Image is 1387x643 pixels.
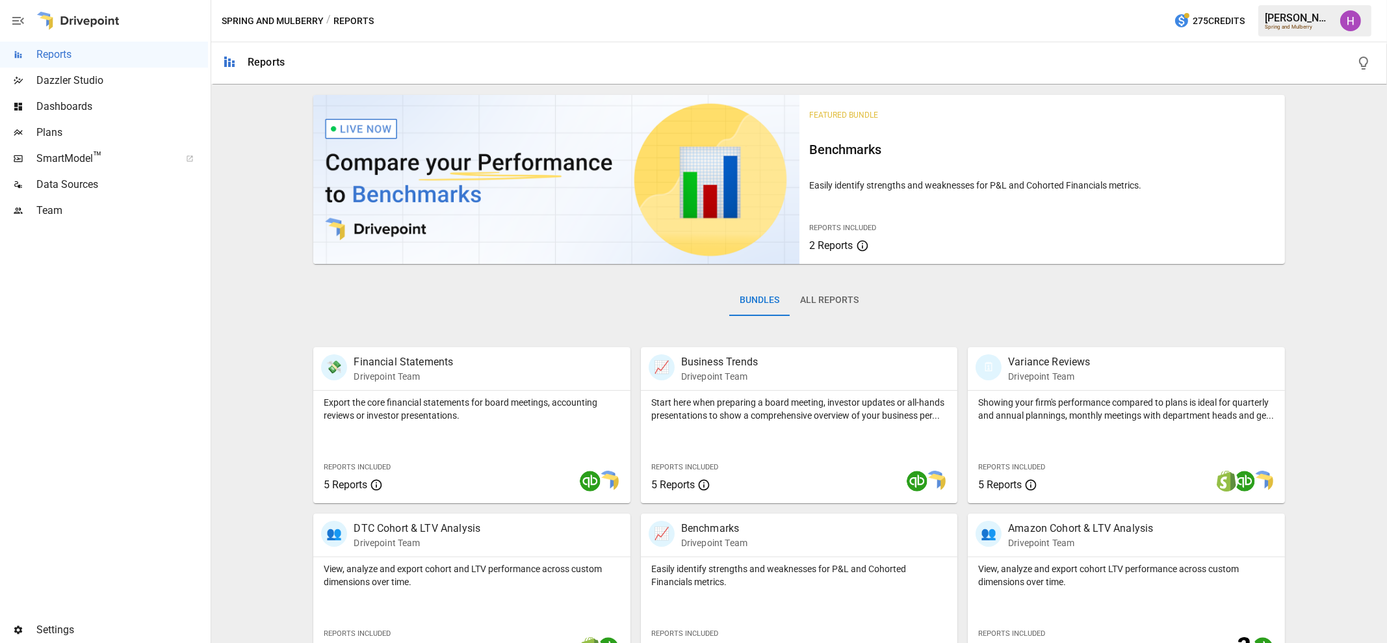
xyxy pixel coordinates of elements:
[354,536,480,549] p: Drivepoint Team
[36,125,208,140] span: Plans
[810,139,1275,160] h6: Benchmarks
[1216,471,1237,492] img: shopify
[681,521,747,536] p: Benchmarks
[1234,471,1255,492] img: quickbooks
[36,47,208,62] span: Reports
[1265,12,1332,24] div: [PERSON_NAME]
[810,239,853,252] span: 2 Reports
[649,521,675,547] div: 📈
[1193,13,1245,29] span: 275 Credits
[324,396,619,422] p: Export the core financial statements for board meetings, accounting reviews or investor presentat...
[1008,354,1090,370] p: Variance Reviews
[324,463,391,471] span: Reports Included
[580,471,601,492] img: quickbooks
[248,56,285,68] div: Reports
[681,354,758,370] p: Business Trends
[976,521,1002,547] div: 👥
[313,95,799,264] img: video thumbnail
[321,354,347,380] div: 💸
[36,151,172,166] span: SmartModel
[810,111,879,120] span: Featured Bundle
[1169,9,1250,33] button: 275Credits
[651,479,695,491] span: 5 Reports
[326,13,331,29] div: /
[36,73,208,88] span: Dazzler Studio
[651,396,947,422] p: Start here when preparing a board meeting, investor updates or all-hands presentations to show a ...
[978,463,1045,471] span: Reports Included
[324,629,391,638] span: Reports Included
[36,622,208,638] span: Settings
[1252,471,1273,492] img: smart model
[790,285,869,316] button: All Reports
[978,629,1045,638] span: Reports Included
[681,370,758,383] p: Drivepoint Team
[651,463,718,471] span: Reports Included
[907,471,927,492] img: quickbooks
[810,179,1275,192] p: Easily identify strengths and weaknesses for P&L and Cohorted Financials metrics.
[1008,521,1153,536] p: Amazon Cohort & LTV Analysis
[1008,536,1153,549] p: Drivepoint Team
[1340,10,1361,31] img: Harry Antonio
[324,479,367,491] span: 5 Reports
[649,354,675,380] div: 📈
[651,562,947,588] p: Easily identify strengths and weaknesses for P&L and Cohorted Financials metrics.
[354,370,453,383] p: Drivepoint Team
[681,536,747,549] p: Drivepoint Team
[978,479,1022,491] span: 5 Reports
[36,203,208,218] span: Team
[598,471,619,492] img: smart model
[1265,24,1332,30] div: Spring and Mulberry
[321,521,347,547] div: 👥
[978,396,1274,422] p: Showing your firm's performance compared to plans is ideal for quarterly and annual plannings, mo...
[1008,370,1090,383] p: Drivepoint Team
[729,285,790,316] button: Bundles
[36,99,208,114] span: Dashboards
[93,149,102,165] span: ™
[1332,3,1369,39] button: Harry Antonio
[978,562,1274,588] p: View, analyze and export cohort LTV performance across custom dimensions over time.
[36,177,208,192] span: Data Sources
[324,562,619,588] p: View, analyze and export cohort and LTV performance across custom dimensions over time.
[925,471,946,492] img: smart model
[651,629,718,638] span: Reports Included
[354,354,453,370] p: Financial Statements
[354,521,480,536] p: DTC Cohort & LTV Analysis
[976,354,1002,380] div: 🗓
[222,13,324,29] button: Spring and Mulberry
[810,224,877,232] span: Reports Included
